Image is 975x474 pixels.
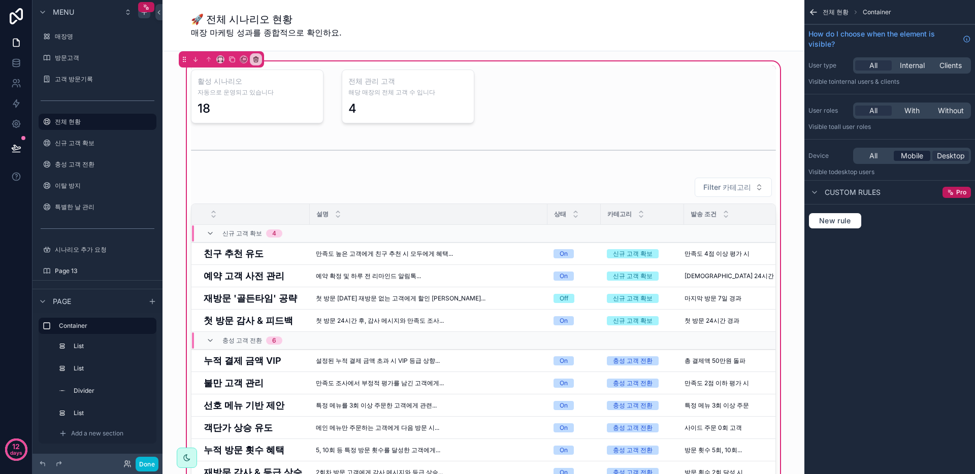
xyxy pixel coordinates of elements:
h1: 🚀 전체 시나리오 현황 [191,12,342,26]
a: 매장명 [39,28,156,45]
label: List [74,342,150,350]
span: 전체 현황 [823,8,849,16]
span: Desktop [937,151,965,161]
span: Add a new section [71,429,123,437]
button: New rule [808,213,862,229]
span: Internal [900,60,925,71]
span: Custom rules [825,187,881,197]
label: 전체 현황 [55,118,150,126]
button: Done [136,457,158,471]
label: 충성 고객 전환 [55,160,154,168]
div: 4 [272,229,276,238]
span: All user roles [834,123,871,130]
span: 매장 마케팅 성과를 종합적으로 확인하요. [191,26,342,39]
label: Container [59,322,148,330]
span: Clients [939,60,962,71]
a: 특별한 날 관리 [39,199,156,215]
a: 충성 고객 전환 [39,156,156,173]
label: 매장명 [55,32,154,41]
label: 이탈 방지 [55,182,154,190]
span: 충성 고객 전환 [222,336,262,345]
span: Menu [53,7,74,17]
label: User roles [808,107,849,115]
label: Divider [74,387,150,395]
span: Internal users & clients [834,78,899,85]
span: Page [53,296,71,307]
a: 방문고객 [39,50,156,66]
span: All [869,106,877,116]
span: Without [938,106,964,116]
p: days [10,446,22,460]
span: 상태 [554,210,566,218]
span: New rule [815,216,855,225]
label: User type [808,61,849,70]
span: 신규 고객 확보 [222,229,262,238]
a: How do I choose when the element is visible? [808,29,971,49]
span: Hidden pages [53,288,105,298]
span: All [869,60,877,71]
span: Container [863,8,891,16]
label: Page 13 [55,267,154,275]
p: 12 [12,442,20,452]
label: List [74,364,150,373]
a: 신규 고객 확보 [39,135,156,151]
span: 발송 조건 [691,210,717,218]
a: 시나리오 추가 요청 [39,242,156,258]
span: Pro [956,188,966,196]
p: Visible to [808,123,971,131]
span: Mobile [901,151,923,161]
label: 신규 고객 확보 [55,139,154,147]
label: Device [808,152,849,160]
a: 이탈 방지 [39,178,156,194]
span: 설명 [316,210,329,218]
label: List [74,409,150,417]
label: 특별한 날 관리 [55,203,154,211]
span: With [904,106,920,116]
div: scrollable content [32,313,162,454]
span: How do I choose when the element is visible? [808,29,959,49]
label: 방문고객 [55,54,154,62]
label: 고객 방문기록 [55,75,154,83]
span: desktop users [834,168,874,176]
a: 고객 방문기록 [39,71,156,87]
span: 카테고리 [607,210,632,218]
a: Page 13 [39,263,156,279]
div: 6 [272,336,276,345]
p: Visible to [808,168,971,176]
span: All [869,151,877,161]
a: 전체 현황 [39,114,156,130]
p: Visible to [808,78,971,86]
label: 시나리오 추가 요청 [55,246,154,254]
